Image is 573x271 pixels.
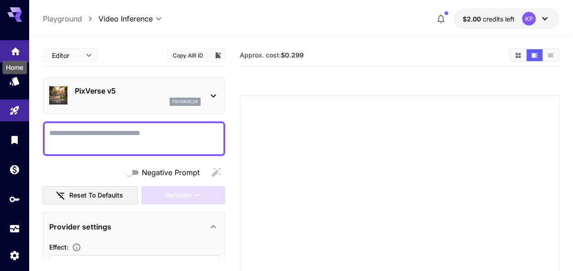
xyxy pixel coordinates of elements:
[10,43,21,54] div: Home
[9,105,20,116] div: Playground
[9,164,20,175] div: Wallet
[49,82,219,109] div: PixVerse v5pixverse_v5
[463,14,515,24] div: $2.00
[9,134,20,146] div: Library
[52,51,80,60] span: Editor
[43,13,82,24] a: Playground
[483,15,515,23] span: credits left
[9,73,20,84] div: Models
[522,12,536,26] div: KP
[510,49,526,61] button: Show media in grid view
[509,48,559,62] div: Show media in grid viewShow media in video viewShow media in list view
[43,186,138,205] button: Reset to defaults
[167,49,208,62] button: Copy AIR ID
[43,13,98,24] nav: breadcrumb
[527,49,542,61] button: Show media in video view
[9,193,20,205] div: API Keys
[454,8,559,29] button: $2.00KP
[463,15,483,23] span: $2.00
[49,221,111,232] p: Provider settings
[98,13,153,24] span: Video Inference
[75,85,201,96] p: PixVerse v5
[49,216,219,238] div: Provider settings
[142,167,200,178] span: Negative Prompt
[281,51,304,59] b: $0.299
[9,250,20,261] div: Settings
[9,223,20,235] div: Usage
[542,49,558,61] button: Show media in list view
[214,50,222,61] button: Add to library
[49,243,68,251] span: Effect :
[172,99,198,105] p: pixverse_v5
[240,51,304,59] span: Approx. cost:
[2,61,27,74] div: Home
